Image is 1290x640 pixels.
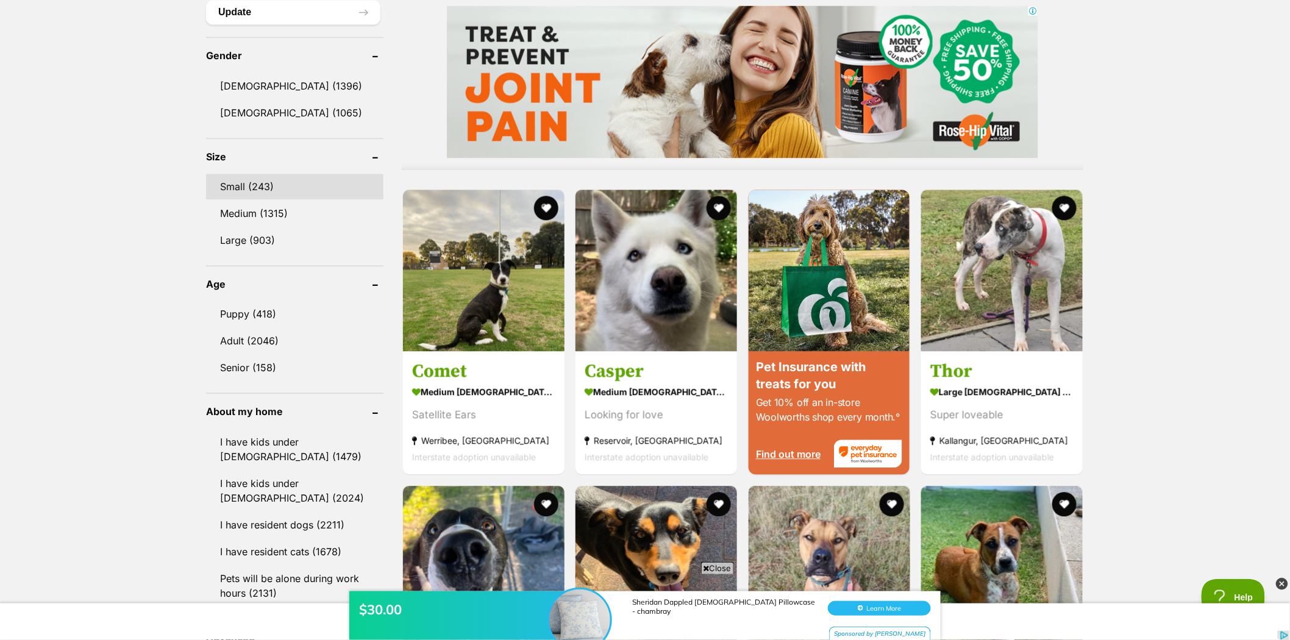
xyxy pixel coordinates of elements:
[829,60,931,75] div: Sponsored by [PERSON_NAME]
[1052,196,1077,220] button: favourite
[206,73,383,99] a: [DEMOGRAPHIC_DATA] (1396)
[1276,578,1288,590] img: close_grey_3x.png
[206,355,383,380] a: Senior (158)
[707,196,731,220] button: favourite
[921,350,1083,474] a: Thor large [DEMOGRAPHIC_DATA] Dog Super loveable Kallangur, [GEOGRAPHIC_DATA] Interstate adoption...
[412,383,555,400] strong: medium [DEMOGRAPHIC_DATA] Dog
[412,360,555,383] h3: Comet
[879,492,903,516] button: favourite
[707,492,731,516] button: favourite
[206,174,383,199] a: Small (243)
[403,350,565,474] a: Comet medium [DEMOGRAPHIC_DATA] Dog Satellite Ears Werribee, [GEOGRAPHIC_DATA] Interstate adoptio...
[930,432,1074,449] strong: Kallangur, [GEOGRAPHIC_DATA]
[206,406,383,417] header: About my home
[206,201,383,226] a: Medium (1315)
[533,196,558,220] button: favourite
[206,566,383,606] a: Pets will be alone during work hours (2131)
[921,190,1083,351] img: Thor - Bull Arab Dog
[632,30,815,49] div: Sheridan Dappled [DEMOGRAPHIC_DATA] Pillowcase - chambray
[447,5,1038,158] iframe: Advertisement
[828,34,931,49] button: Learn More
[206,100,383,126] a: [DEMOGRAPHIC_DATA] (1065)
[206,328,383,354] a: Adult (2046)
[1052,492,1077,516] button: favourite
[206,429,383,469] a: I have kids under [DEMOGRAPHIC_DATA] (1479)
[585,383,728,400] strong: medium [DEMOGRAPHIC_DATA] Dog
[930,360,1074,383] h3: Thor
[206,471,383,511] a: I have kids under [DEMOGRAPHIC_DATA] (2024)
[585,360,728,383] h3: Casper
[206,539,383,564] a: I have resident cats (1678)
[206,50,383,61] header: Gender
[930,452,1054,462] span: Interstate adoption unavailable
[412,432,555,449] strong: Werribee, [GEOGRAPHIC_DATA]
[930,383,1074,400] strong: large [DEMOGRAPHIC_DATA] Dog
[576,190,737,351] img: Casper - Siberian Husky Dog
[585,452,708,462] span: Interstate adoption unavailable
[412,407,555,423] div: Satellite Ears
[585,432,728,449] strong: Reservoir, [GEOGRAPHIC_DATA]
[576,350,737,474] a: Casper medium [DEMOGRAPHIC_DATA] Dog Looking for love Reservoir, [GEOGRAPHIC_DATA] Interstate ado...
[585,407,728,423] div: Looking for love
[206,301,383,327] a: Puppy (418)
[206,151,383,162] header: Size
[701,562,734,574] span: Close
[359,34,554,51] div: $30.00
[206,279,383,290] header: Age
[412,452,536,462] span: Interstate adoption unavailable
[403,190,565,351] img: Comet - Bull Arab x Mixed Breed x Mixed breed Dog
[206,512,383,538] a: I have resident dogs (2211)
[206,227,383,253] a: Large (903)
[930,407,1074,423] div: Super loveable
[533,492,558,516] button: favourite
[549,23,610,84] img: $30.00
